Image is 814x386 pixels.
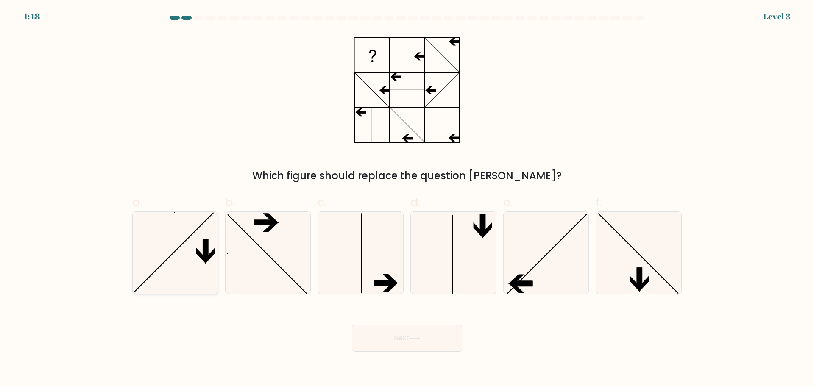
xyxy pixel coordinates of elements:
[352,325,462,352] button: Next
[225,194,235,211] span: b.
[137,168,677,183] div: Which figure should replace the question [PERSON_NAME]?
[763,10,790,23] div: Level 3
[132,194,142,211] span: a.
[410,194,421,211] span: d.
[503,194,513,211] span: e.
[24,10,40,23] div: 1:48
[596,194,602,211] span: f.
[318,194,327,211] span: c.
